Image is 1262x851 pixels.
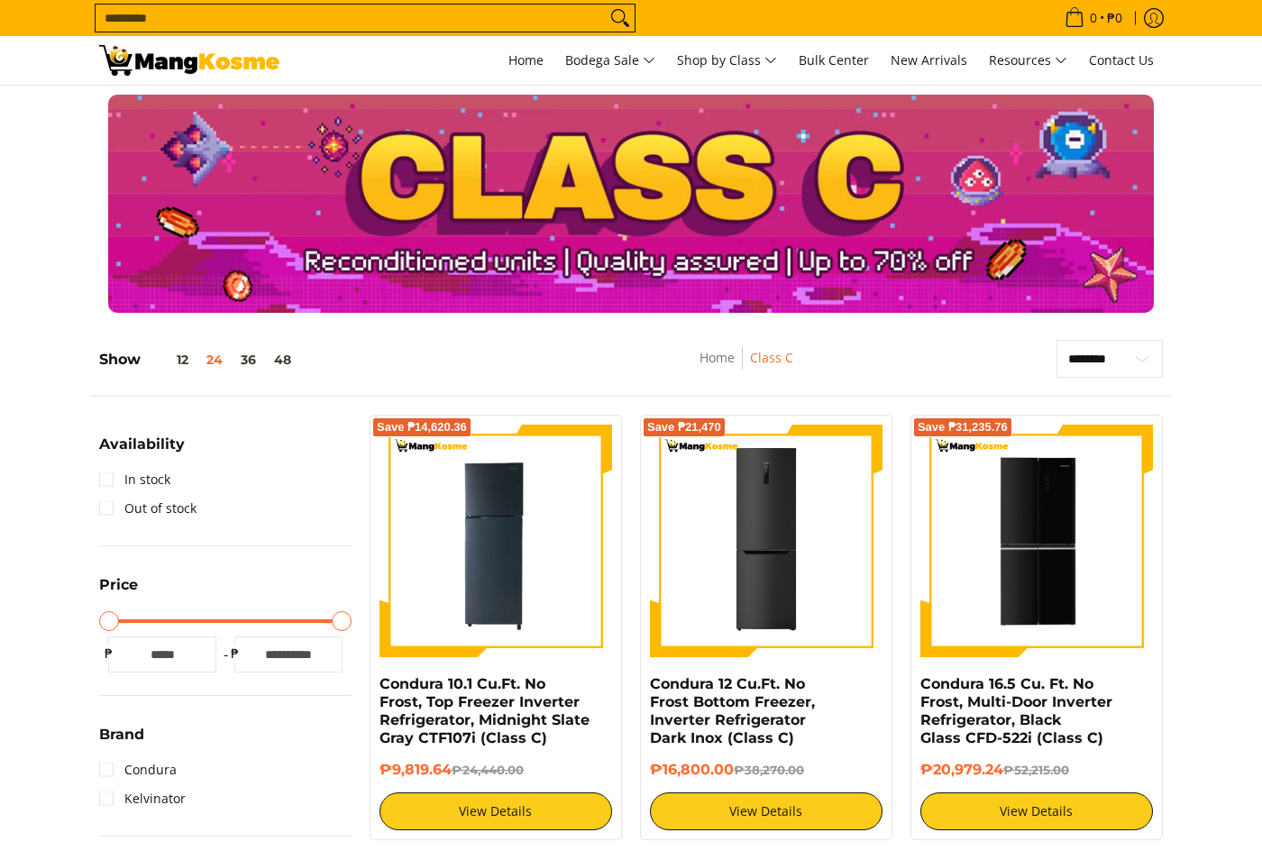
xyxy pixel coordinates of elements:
button: 12 [141,352,197,367]
nav: Breadcrumbs [589,347,904,388]
a: Condura [99,755,177,784]
span: Save ₱31,235.76 [918,422,1008,433]
a: Condura 10.1 Cu.Ft. No Frost, Top Freezer Inverter Refrigerator, Midnight Slate Gray CTF107i (Cla... [380,675,590,746]
summary: Open [99,727,144,755]
span: Home [508,51,544,69]
h5: Show [99,351,300,369]
a: Bodega Sale [556,36,664,85]
a: Condura 16.5 Cu. Ft. No Frost, Multi-Door Inverter Refrigerator, Black Glass CFD-522i (Class C) [920,675,1112,746]
span: Bodega Sale [565,50,655,72]
a: Home [499,36,553,85]
button: 48 [265,352,300,367]
a: Class C [750,349,793,366]
span: Price [99,578,138,592]
del: ₱38,270.00 [734,763,804,777]
a: Condura 12 Cu.Ft. No Frost Bottom Freezer, Inverter Refrigerator Dark Inox (Class C) [650,675,815,746]
a: View Details [650,792,882,830]
a: View Details [380,792,612,830]
h6: ₱9,819.64 [380,761,612,779]
button: Search [606,5,635,32]
button: 36 [232,352,265,367]
a: New Arrivals [882,36,976,85]
a: Out of stock [99,494,197,523]
span: Contact Us [1089,51,1154,69]
span: • [1059,8,1128,28]
a: Contact Us [1080,36,1163,85]
a: Kelvinator [99,784,186,813]
img: Class C Home &amp; Business Appliances: Up to 70% Off l Mang Kosme [99,45,279,76]
img: condura-no-frost-inverter-bottom-freezer-refrigerator-9-cubic-feet-class-c-mang-kosme [650,425,882,657]
span: Shop by Class [677,50,777,72]
h6: ₱20,979.24 [920,761,1153,779]
span: Brand [99,727,144,742]
span: Save ₱21,470 [647,422,721,433]
span: Bulk Center [799,51,869,69]
a: View Details [920,792,1153,830]
del: ₱24,440.00 [452,763,524,777]
img: Condura 10.1 Cu.Ft. No Frost, Top Freezer Inverter Refrigerator, Midnight Slate Gray CTF107i (Cla... [380,425,612,657]
span: Availability [99,437,185,452]
span: Save ₱14,620.36 [377,422,467,433]
span: ₱ [99,645,117,663]
a: Shop by Class [668,36,786,85]
nav: Main Menu [297,36,1163,85]
button: 24 [197,352,232,367]
img: Condura 16.5 Cu. Ft. No Frost, Multi-Door Inverter Refrigerator, Black Glass CFD-522i (Class C) [920,427,1153,654]
a: Resources [980,36,1076,85]
span: ₱ [225,645,243,663]
span: New Arrivals [891,51,967,69]
del: ₱52,215.00 [1003,763,1069,777]
summary: Open [99,578,138,606]
summary: Open [99,437,185,465]
span: ₱0 [1104,12,1125,24]
a: Bulk Center [790,36,878,85]
span: Resources [989,50,1067,72]
a: In stock [99,465,170,494]
a: Home [700,349,735,366]
span: 0 [1087,12,1100,24]
h6: ₱16,800.00 [650,761,882,779]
